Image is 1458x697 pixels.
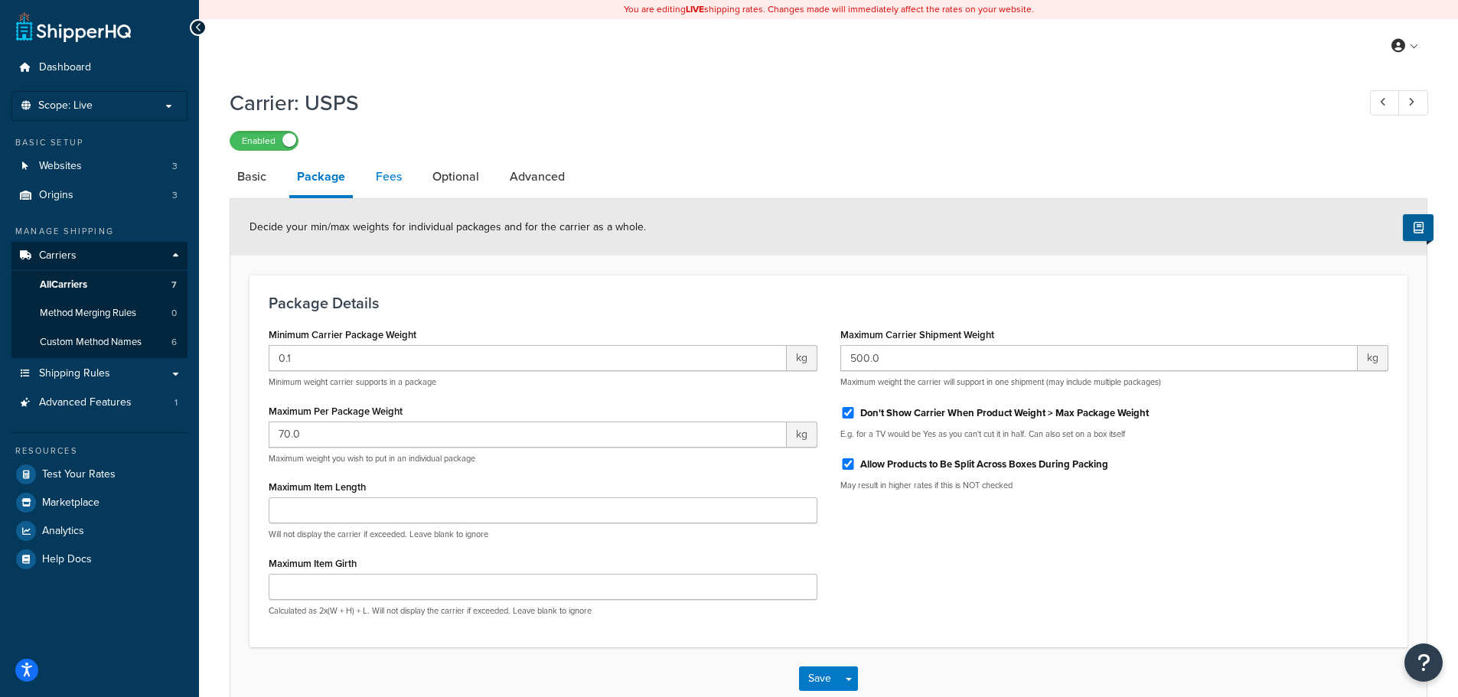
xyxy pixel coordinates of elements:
[11,152,188,181] a: Websites3
[40,307,136,320] span: Method Merging Rules
[860,458,1108,471] label: Allow Products to Be Split Across Boxes During Packing
[171,307,177,320] span: 0
[269,376,817,388] p: Minimum weight carrier supports in a package
[269,529,817,540] p: Will not display the carrier if exceeded. Leave blank to ignore
[1398,90,1428,116] a: Next Record
[502,158,572,195] a: Advanced
[1403,214,1434,241] button: Show Help Docs
[787,422,817,448] span: kg
[42,553,92,566] span: Help Docs
[11,389,188,417] li: Advanced Features
[11,225,188,238] div: Manage Shipping
[425,158,487,195] a: Optional
[11,242,188,358] li: Carriers
[40,278,87,292] span: All Carriers
[172,189,178,202] span: 3
[799,666,840,691] button: Save
[11,517,188,545] a: Analytics
[368,158,409,195] a: Fees
[11,328,188,357] a: Custom Method Names6
[269,453,817,464] p: Maximum weight you wish to put in an individual package
[39,396,132,409] span: Advanced Features
[11,389,188,417] a: Advanced Features1
[11,54,188,82] a: Dashboard
[787,345,817,371] span: kg
[840,480,1389,491] p: May result in higher rates if this is NOT checked
[269,481,366,493] label: Maximum Item Length
[42,525,84,538] span: Analytics
[11,299,188,327] a: Method Merging Rules0
[230,158,274,195] a: Basic
[269,558,357,569] label: Maximum Item Girth
[11,546,188,573] a: Help Docs
[171,336,177,349] span: 6
[840,329,994,340] label: Maximum Carrier Shipment Weight
[11,299,188,327] li: Method Merging Rules
[230,132,298,150] label: Enabled
[11,445,188,458] div: Resources
[289,158,353,198] a: Package
[39,367,110,380] span: Shipping Rules
[269,405,403,417] label: Maximum Per Package Weight
[42,468,116,481] span: Test Your Rates
[269,329,416,340] label: Minimum Carrier Package Weight
[38,99,93,112] span: Scope: Live
[1370,90,1400,116] a: Previous Record
[250,219,646,235] span: Decide your min/max weights for individual packages and for the carrier as a whole.
[11,152,188,181] li: Websites
[39,160,82,173] span: Websites
[11,242,188,270] a: Carriers
[11,360,188,388] a: Shipping Rules
[11,271,188,299] a: AllCarriers7
[269,605,817,617] p: Calculated as 2x(W + H) + L. Will not display the carrier if exceeded. Leave blank to ignore
[1404,643,1443,682] button: Open Resource Center
[11,136,188,149] div: Basic Setup
[11,181,188,210] li: Origins
[11,328,188,357] li: Custom Method Names
[39,249,77,262] span: Carriers
[230,88,1342,118] h1: Carrier: USPS
[175,396,178,409] span: 1
[11,489,188,516] a: Marketplace
[269,295,1388,311] h3: Package Details
[686,2,704,16] b: LIVE
[171,278,177,292] span: 7
[11,461,188,488] a: Test Your Rates
[1358,345,1388,371] span: kg
[840,376,1389,388] p: Maximum weight the carrier will support in one shipment (may include multiple packages)
[860,406,1149,420] label: Don't Show Carrier When Product Weight > Max Package Weight
[172,160,178,173] span: 3
[42,497,99,510] span: Marketplace
[840,428,1389,440] p: E.g. for a TV would be Yes as you can't cut it in half. Can also set on a box itself
[40,336,142,349] span: Custom Method Names
[39,61,91,74] span: Dashboard
[39,189,73,202] span: Origins
[11,181,188,210] a: Origins3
